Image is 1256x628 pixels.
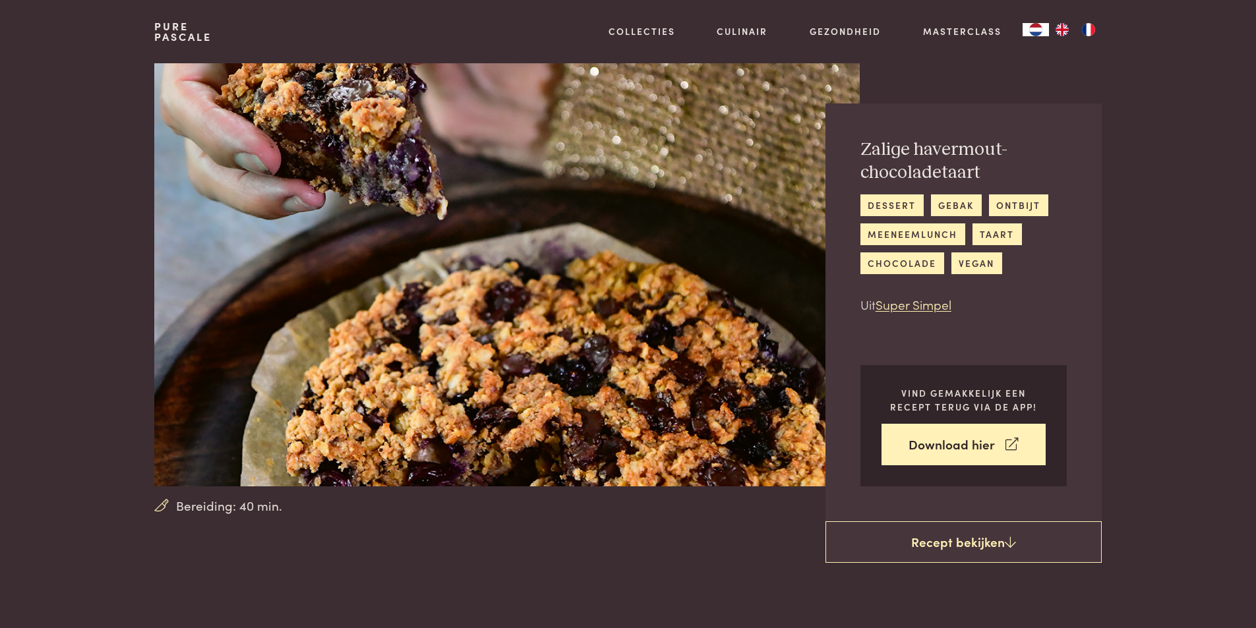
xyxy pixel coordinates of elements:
a: Gezondheid [810,24,881,38]
ul: Language list [1049,23,1102,36]
a: meeneemlunch [860,223,965,245]
a: Recept bekijken [825,521,1102,563]
img: Zalige havermout-chocoladetaart [154,63,859,486]
a: PurePascale [154,21,212,42]
span: Bereiding: 40 min. [176,496,282,515]
div: Language [1023,23,1049,36]
a: Culinair [717,24,767,38]
a: gebak [931,194,982,216]
aside: Language selected: Nederlands [1023,23,1102,36]
a: dessert [860,194,924,216]
a: EN [1049,23,1075,36]
a: NL [1023,23,1049,36]
a: ontbijt [989,194,1048,216]
a: taart [972,223,1022,245]
a: Super Simpel [876,295,951,313]
a: Download hier [882,424,1046,465]
a: FR [1075,23,1102,36]
a: Masterclass [923,24,1002,38]
p: Uit [860,295,1067,314]
a: vegan [951,252,1002,274]
p: Vind gemakkelijk een recept terug via de app! [882,386,1046,413]
a: Collecties [609,24,675,38]
h2: Zalige havermout-chocoladetaart [860,138,1067,184]
a: chocolade [860,252,944,274]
